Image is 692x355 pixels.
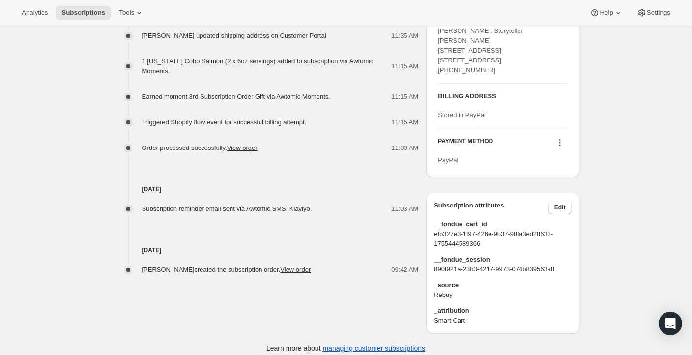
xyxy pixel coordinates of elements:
button: Help [584,6,629,20]
h4: [DATE] [113,245,419,255]
span: 11:15 AM [391,118,418,127]
button: Tools [113,6,150,20]
span: 890f921a-23b3-4217-9973-074b839563a8 [434,265,571,274]
h3: Subscription attributes [434,201,548,214]
span: Rebuy [434,290,571,300]
span: _attribution [434,306,571,316]
span: 11:03 AM [391,204,418,214]
p: Learn more about [266,343,425,353]
span: Order processed successfully. [142,144,258,151]
span: Triggered Shopify flow event for successful billing attempt. [142,118,307,126]
span: [PERSON_NAME] updated shipping address on Customer Portal [142,32,326,39]
span: __fondue_session [434,255,571,265]
button: Edit [548,201,572,214]
h3: BILLING ADDRESS [438,91,567,101]
a: View order [280,266,311,273]
span: _source [434,280,571,290]
span: efb327e3-1f97-426e-9b37-98fa3ed28633-1755444589366 [434,229,571,249]
span: Analytics [22,9,48,17]
a: View order [227,144,258,151]
span: 1 [US_STATE] Coho Salmon (2 x 6oz servings) added to subscription via Awtomic Moments. [142,58,374,75]
span: 11:00 AM [391,143,418,153]
button: Settings [631,6,676,20]
span: 11:15 AM [391,61,418,71]
span: 09:42 AM [391,265,418,275]
button: Analytics [16,6,54,20]
span: [PERSON_NAME] created the subscription order. [142,266,311,273]
span: Subscription reminder email sent via Awtomic SMS, Klaviyo. [142,205,312,212]
h3: PAYMENT METHOD [438,137,493,150]
span: Subscriptions [61,9,105,17]
span: 11:35 AM [391,31,418,41]
button: Subscriptions [56,6,111,20]
a: managing customer subscriptions [322,344,425,352]
span: Stored in PayPal [438,111,486,118]
span: Settings [647,9,670,17]
span: PayPal [438,156,458,164]
h4: [DATE] [113,184,419,194]
span: Tools [119,9,134,17]
span: 11:15 AM [391,92,418,102]
span: Help [600,9,613,17]
span: [PERSON_NAME], Storyteller [PERSON_NAME] [STREET_ADDRESS] [STREET_ADDRESS] [PHONE_NUMBER] [438,27,523,74]
span: Earned moment 3rd Subscription Order Gift via Awtomic Moments. [142,93,330,100]
span: __fondue_cart_id [434,219,571,229]
span: Smart Cart [434,316,571,325]
div: Open Intercom Messenger [659,312,682,335]
span: Edit [554,204,566,211]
